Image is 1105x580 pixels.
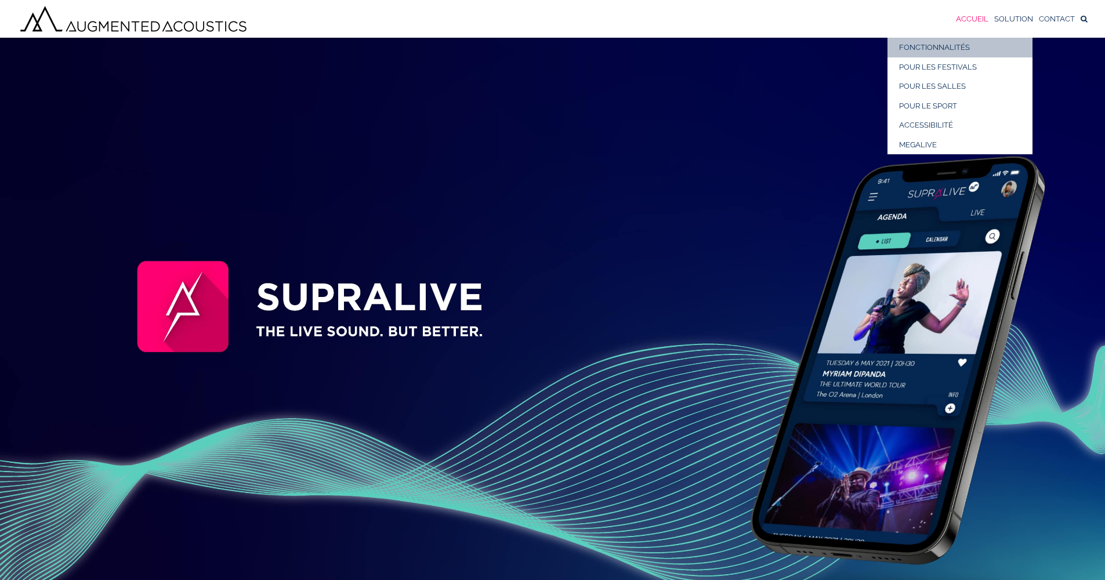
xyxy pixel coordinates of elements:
span: SOLUTION [994,15,1033,23]
span: FONCTIONNALITÉS [899,43,970,52]
span: POUR LE SPORT [899,101,957,110]
a: FONCTIONNALITÉS [887,38,1032,57]
span: CONTACT [1039,15,1075,23]
span: ACCUEIL [956,15,988,23]
span: POUR LES FESTIVALS [899,63,977,71]
span: POUR LES SALLES [899,82,966,90]
a: POUR LES FESTIVALS [887,57,1032,77]
span: MEGALIVE [899,140,937,149]
span: ACCESSIBILITÉ [899,121,953,129]
a: POUR LE SPORT [887,96,1032,116]
a: MEGALIVE [887,135,1032,155]
a: ACCESSIBILITÉ [887,115,1032,135]
img: Augmented Acoustics Logo [17,3,249,34]
a: POUR LES SALLES [887,77,1032,96]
